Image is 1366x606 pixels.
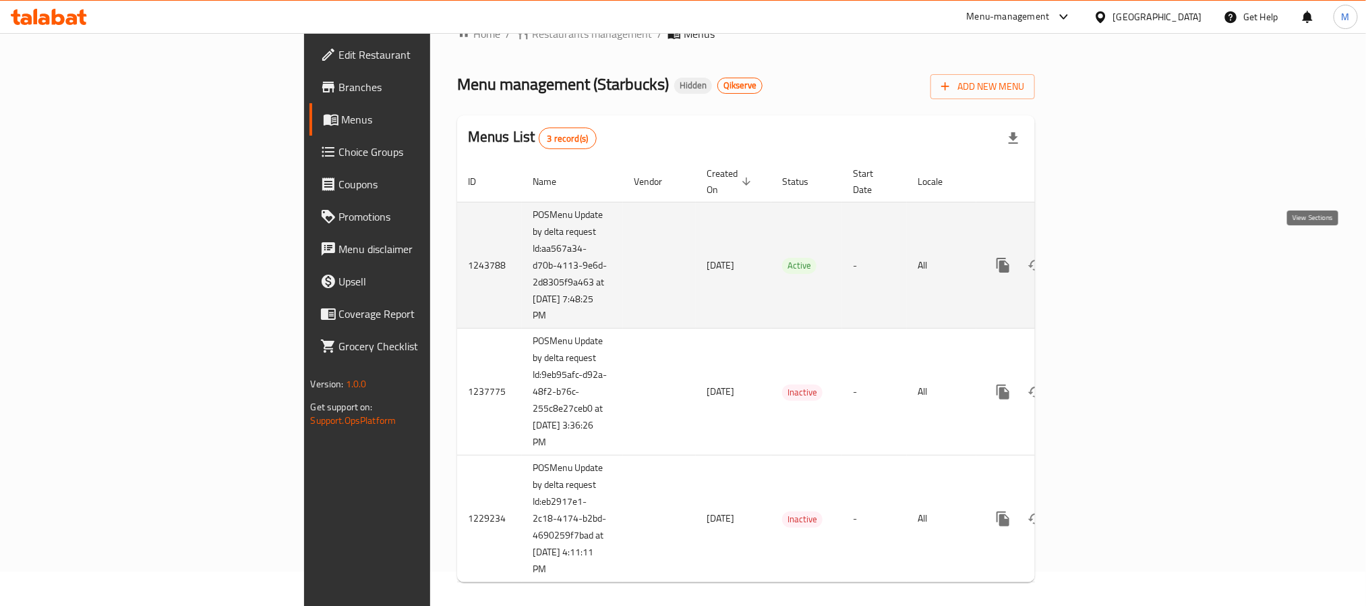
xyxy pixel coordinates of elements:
span: Restaurants management [532,26,652,42]
td: POSMenu Update by delta request Id:aa567a34-d70b-4113-9e6d-2d8305f9a463 at [DATE] 7:48:25 PM [522,202,623,329]
a: Edit Restaurant [309,38,532,71]
span: Menu disclaimer [339,241,521,257]
button: more [987,249,1019,281]
div: Total records count [539,128,597,149]
a: Upsell [309,265,532,298]
a: Branches [309,71,532,103]
a: Grocery Checklist [309,330,532,362]
span: Active [782,258,816,273]
th: Actions [976,161,1127,202]
span: Locale [918,173,960,190]
nav: breadcrumb [457,26,1035,42]
a: Menu disclaimer [309,233,532,265]
span: [DATE] [707,383,734,400]
a: Restaurants management [516,26,652,42]
a: Promotions [309,200,532,233]
button: Change Status [1019,376,1052,408]
span: [DATE] [707,256,734,274]
span: Hidden [674,80,712,91]
a: Support.OpsPlatform [311,412,396,429]
span: Qikserve [718,80,762,91]
span: M [1342,9,1350,24]
span: Branches [339,79,521,95]
button: Change Status [1019,503,1052,535]
span: Coupons [339,176,521,192]
span: Inactive [782,385,823,400]
td: All [907,456,976,582]
span: Menus [684,26,715,42]
span: Inactive [782,512,823,527]
div: Menu-management [967,9,1050,25]
div: Export file [997,122,1030,155]
span: Get support on: [311,398,373,416]
td: All [907,329,976,456]
td: - [842,456,907,582]
span: ID [468,173,494,190]
span: Vendor [634,173,680,190]
span: Coverage Report [339,306,521,322]
a: Menus [309,103,532,136]
span: Created On [707,165,755,198]
span: [DATE] [707,509,734,527]
button: more [987,503,1019,535]
span: Name [533,173,574,190]
td: POSMenu Update by delta request Id:eb2917e1-2c18-4174-b2bd-4690259f7bad at [DATE] 4:11:11 PM [522,456,623,582]
span: Status [782,173,826,190]
h2: Menus List [468,127,597,149]
a: Coupons [309,168,532,200]
table: enhanced table [457,161,1127,583]
div: [GEOGRAPHIC_DATA] [1113,9,1202,24]
td: - [842,329,907,456]
span: Edit Restaurant [339,47,521,63]
span: Add New Menu [941,78,1024,95]
span: 3 record(s) [539,132,597,145]
span: Grocery Checklist [339,338,521,354]
td: POSMenu Update by delta request Id:9eb95afc-d92a-48f2-b76c-255c8e27ceb0 at [DATE] 3:36:26 PM [522,329,623,456]
td: All [907,202,976,329]
span: Version: [311,375,344,393]
span: 1.0.0 [346,375,367,393]
span: Menus [342,111,521,128]
button: Change Status [1019,249,1052,281]
span: Choice Groups [339,144,521,160]
a: Coverage Report [309,298,532,330]
span: Promotions [339,209,521,225]
li: / [657,26,662,42]
span: Start Date [853,165,891,198]
a: Choice Groups [309,136,532,168]
button: more [987,376,1019,408]
div: Hidden [674,78,712,94]
button: Add New Menu [930,74,1035,99]
span: Menu management ( Starbucks ) [457,69,669,99]
td: - [842,202,907,329]
span: Upsell [339,273,521,290]
div: Inactive [782,385,823,401]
